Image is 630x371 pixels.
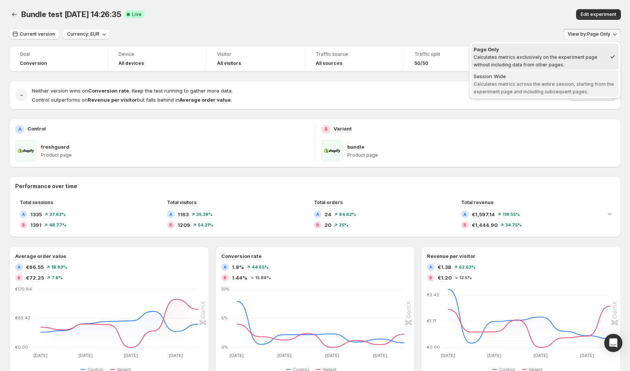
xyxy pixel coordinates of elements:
span: 24 [324,211,331,218]
text: 5% [221,315,228,321]
h2: B [324,126,328,132]
button: View by:Page Only [563,29,621,39]
span: Edit experiment [581,11,616,17]
strong: Revenue per visitor [88,97,137,103]
a: GoalConversion [20,50,97,67]
span: 50/50 [414,60,428,66]
span: €66.55 [26,263,44,271]
span: 12.5 % [459,275,472,280]
h4: All visitors [217,60,241,66]
span: 62.63 % [459,265,476,269]
a: DeviceAll devices [118,50,195,67]
text: €85.42 [15,315,30,321]
span: Traffic source [316,51,393,57]
span: €1.20 [438,274,452,281]
span: 1.44% [232,274,247,281]
text: [DATE] [124,353,138,358]
h2: B [17,275,20,280]
span: Current version [20,31,55,37]
a: Traffic split50/50 [414,50,491,67]
span: 18.93 % [51,265,67,269]
text: €1.71 [427,318,436,324]
p: freshguard [41,143,69,151]
h4: All sources [316,60,342,66]
text: [DATE] [169,353,183,358]
span: 34.75 % [505,223,522,227]
span: €1,444.90 [472,221,498,229]
strong: Average order value [180,97,231,103]
button: Expand chart [604,208,615,219]
button: Back [9,9,20,20]
h2: A [22,212,25,217]
text: [DATE] [33,353,47,358]
text: [DATE] [441,353,455,358]
text: [DATE] [580,353,594,358]
text: [DATE] [230,353,244,358]
span: €1,597.14 [472,211,495,218]
div: Page Only [474,46,606,53]
span: Total orders [314,200,343,205]
text: [DATE] [325,353,339,358]
a: Traffic sourceAll sources [316,50,393,67]
span: Device [118,51,195,57]
text: €0.00 [15,344,28,350]
text: 10% [221,286,230,292]
strong: Conversion rate [88,88,129,94]
p: Control [27,125,46,132]
text: [DATE] [79,353,93,358]
span: 44.65 % [252,265,269,269]
span: Control outperforms on but falls behind in . [32,97,232,103]
span: Calculates metrics across the entire session, starting from the experiment page and including sub... [474,81,614,94]
text: [DATE] [277,353,291,358]
p: Product page [347,152,615,158]
h2: A [463,212,466,217]
span: Visitor [217,51,294,57]
h3: Conversion rate [221,252,261,260]
span: €72.25 [26,274,44,281]
span: 15.98 % [255,275,271,280]
span: 48.77 % [49,223,66,227]
span: 1335 [30,211,42,218]
text: €170.84 [15,286,32,292]
span: Conversion [20,60,47,66]
h2: B [463,223,466,227]
span: Bundle test [DATE] 14:26:35 [21,10,121,19]
h2: Performance over time [15,182,615,190]
text: [DATE] [534,353,548,358]
p: Product page [41,152,309,158]
h3: Revenue per visitor [427,252,476,260]
h2: A [169,212,172,217]
img: freshguard [15,140,36,161]
span: Total revenue [461,200,494,205]
span: 20 [324,221,331,229]
h2: - [20,91,23,99]
span: 119.55 % [502,212,520,217]
img: bundle [321,140,343,161]
span: View by: Page Only [568,31,610,37]
span: 27.63 % [49,212,66,217]
text: €3.42 [427,292,439,297]
h2: B [22,223,25,227]
a: VisitorAll visitors [217,50,294,67]
span: 25 % [339,223,348,227]
span: Goal [20,51,97,57]
text: €0.00 [427,344,440,350]
h2: A [316,212,319,217]
span: Calculates metrics exclusively on the experiment page without including data from other pages. [474,54,597,68]
h2: A [429,265,432,269]
span: Traffic split [414,51,491,57]
text: [DATE] [488,353,502,358]
span: 1163 [178,211,189,218]
span: Neither version wins on . Keep the test running to gather more data. [32,88,233,94]
div: Session Wide [474,72,616,80]
h2: B [169,223,172,227]
button: Currency: EUR [63,29,110,39]
p: Variant [334,125,352,132]
h2: A [18,126,22,132]
span: €1.38 [438,263,451,271]
span: Total sessions [20,200,53,205]
span: 35.39 % [196,212,213,217]
p: bundle [347,143,364,151]
h2: A [17,265,20,269]
button: Current version [9,29,60,39]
